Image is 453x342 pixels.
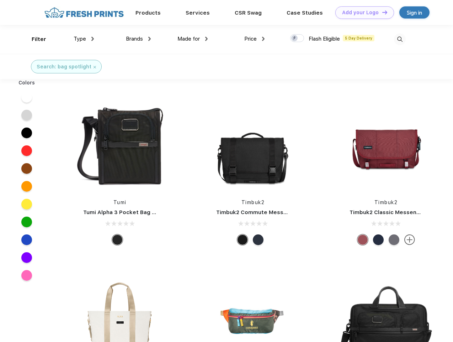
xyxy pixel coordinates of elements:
span: Type [74,36,86,42]
a: Products [135,10,161,16]
div: Add your Logo [342,10,379,16]
div: Eco Nautical [373,234,384,245]
img: func=resize&h=266 [73,97,167,192]
a: Timbuk2 [374,199,398,205]
a: Tumi Alpha 3 Pocket Bag Small [83,209,166,216]
div: Black [112,234,123,245]
div: Eco Army Pop [389,234,399,245]
span: Flash Eligible [309,36,340,42]
span: Brands [126,36,143,42]
img: func=resize&h=266 [206,97,300,192]
div: Eco Nautical [253,234,263,245]
div: Sign in [407,9,422,17]
img: dropdown.png [205,37,208,41]
span: Price [244,36,257,42]
div: Search: bag spotlight [37,63,91,71]
img: dropdown.png [148,37,151,41]
img: dropdown.png [91,37,94,41]
img: func=resize&h=266 [339,97,433,192]
a: Timbuk2 [241,199,265,205]
div: Eco Black [237,234,248,245]
div: Eco Collegiate Red [357,234,368,245]
span: 5 Day Delivery [343,35,374,41]
a: Tumi [113,199,127,205]
a: Timbuk2 Commute Messenger Bag [216,209,311,216]
a: Sign in [399,6,430,19]
div: Filter [32,35,46,43]
img: DT [382,10,387,14]
img: fo%20logo%202.webp [42,6,126,19]
img: desktop_search.svg [394,33,406,45]
img: dropdown.png [262,37,265,41]
div: Colors [13,79,41,87]
img: more.svg [404,234,415,245]
img: filter_cancel.svg [94,66,96,68]
span: Made for [177,36,200,42]
a: Timbuk2 Classic Messenger Bag [350,209,438,216]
